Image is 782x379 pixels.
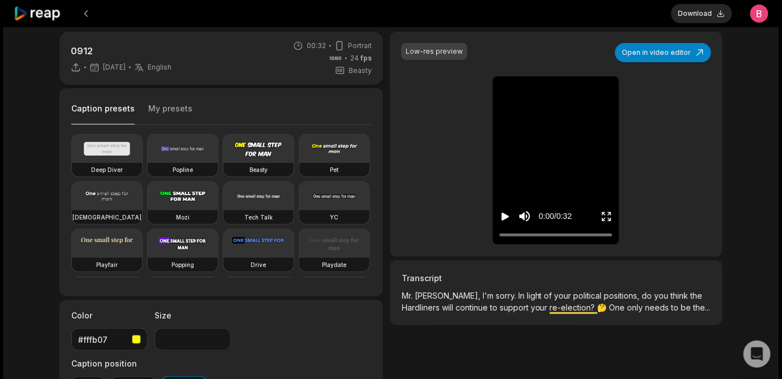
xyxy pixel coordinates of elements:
[671,4,732,23] button: Download
[555,291,574,300] span: your
[601,206,612,227] button: Enter Fullscreen
[672,303,681,312] span: to
[604,291,642,300] span: positions,
[642,291,655,300] span: do
[71,328,148,351] button: #fffb07
[406,46,463,57] div: Low-res preview
[694,303,711,312] span: the...
[442,303,456,312] span: will
[609,303,628,312] span: One
[628,303,646,312] span: only
[518,209,532,223] button: Mute sound
[348,41,372,51] span: Portrait
[71,309,148,321] label: Color
[655,291,671,300] span: you
[360,54,372,62] span: fps
[402,303,442,312] span: Hardliners
[483,291,496,300] span: I'm
[250,165,268,174] h3: Beasty
[349,66,372,76] span: Beasty
[244,213,273,222] h3: Tech Talk
[72,213,141,222] h3: [DEMOGRAPHIC_DATA]
[646,303,672,312] span: needs
[330,165,339,174] h3: Pet
[456,303,490,312] span: continue
[415,291,483,300] span: [PERSON_NAME],
[307,41,326,51] span: 00:32
[323,260,347,269] h3: Playdate
[500,206,511,227] button: Play video
[154,309,231,321] label: Size
[402,291,415,300] span: Mr.
[402,272,711,284] h3: Transcript
[350,53,372,63] span: 24
[496,291,518,300] span: sorry.
[71,358,207,369] label: Caption position
[148,63,171,72] span: English
[691,291,703,300] span: the
[103,63,126,72] span: [DATE]
[550,303,598,312] span: re-election?
[744,341,771,368] div: Open Intercom Messenger
[251,260,267,269] h3: Drive
[71,44,171,58] p: 0912
[78,334,127,346] div: #fffb07
[171,260,194,269] h3: Popping
[402,290,711,322] p: 🤔
[671,291,691,300] span: think
[330,213,339,222] h3: YC
[531,303,550,312] span: your
[574,291,604,300] span: political
[91,165,123,174] h3: Deep Diver
[176,213,190,222] h3: Mozi
[173,165,193,174] h3: Popline
[539,210,572,222] div: 0:00 / 0:32
[500,303,531,312] span: support
[615,43,711,62] button: Open in video editor
[148,103,192,124] button: My presets
[518,291,527,300] span: In
[527,291,544,300] span: light
[544,291,555,300] span: of
[96,260,118,269] h3: Playfair
[681,303,694,312] span: be
[71,103,135,125] button: Caption presets
[490,303,500,312] span: to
